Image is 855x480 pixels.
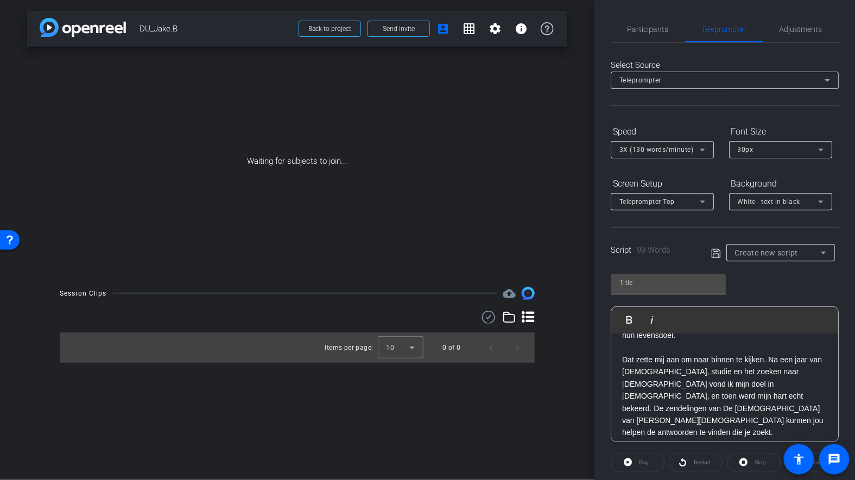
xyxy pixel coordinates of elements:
span: Destinations for your clips [503,287,516,300]
mat-icon: accessibility [793,453,806,466]
button: Back to project [299,21,361,37]
div: Select Source [611,59,839,72]
span: Adjustments [780,25,822,33]
span: Teleprompter [619,76,661,84]
button: Send invite [368,21,430,37]
img: app-logo [40,18,126,37]
span: 99 Words [637,245,670,255]
div: Screen Setup [611,175,714,193]
div: Session Clips [60,288,107,299]
span: Teleprompter Top [619,198,675,206]
mat-icon: settings [489,22,502,35]
div: Background [729,175,832,193]
button: Next page [504,335,530,361]
div: Speed [611,123,714,141]
span: White - text in black [738,198,801,206]
span: Participants [628,25,669,33]
span: Create new script [735,248,799,257]
mat-icon: info [515,22,528,35]
input: Title [619,276,717,289]
button: Previous page [478,335,504,361]
p: Dat zette mij aan om naar binnen te kijken. Na een jaar van [DEMOGRAPHIC_DATA], studie en het zoe... [622,354,827,439]
mat-icon: message [828,453,841,466]
mat-icon: grid_on [463,22,476,35]
div: Items per page: [325,342,373,353]
span: Back to project [308,25,351,33]
mat-icon: cloud_upload [503,287,516,300]
div: 0 of 0 [443,342,461,353]
p: Klik op de link hieronder om deze week een afspraak te maken met de zendelingen! Tot ziens! [622,439,827,463]
div: Font Size [729,123,832,141]
mat-icon: account_box [436,22,449,35]
div: Waiting for subjects to join... [27,47,567,276]
span: 30px [738,146,753,153]
span: DU_Jake.B [140,18,292,40]
img: Session clips [522,287,535,300]
span: 3X (130 words/minute) [619,146,694,153]
div: Script [611,244,696,257]
span: Send invite [383,24,415,33]
span: Teleprompter [702,25,746,33]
